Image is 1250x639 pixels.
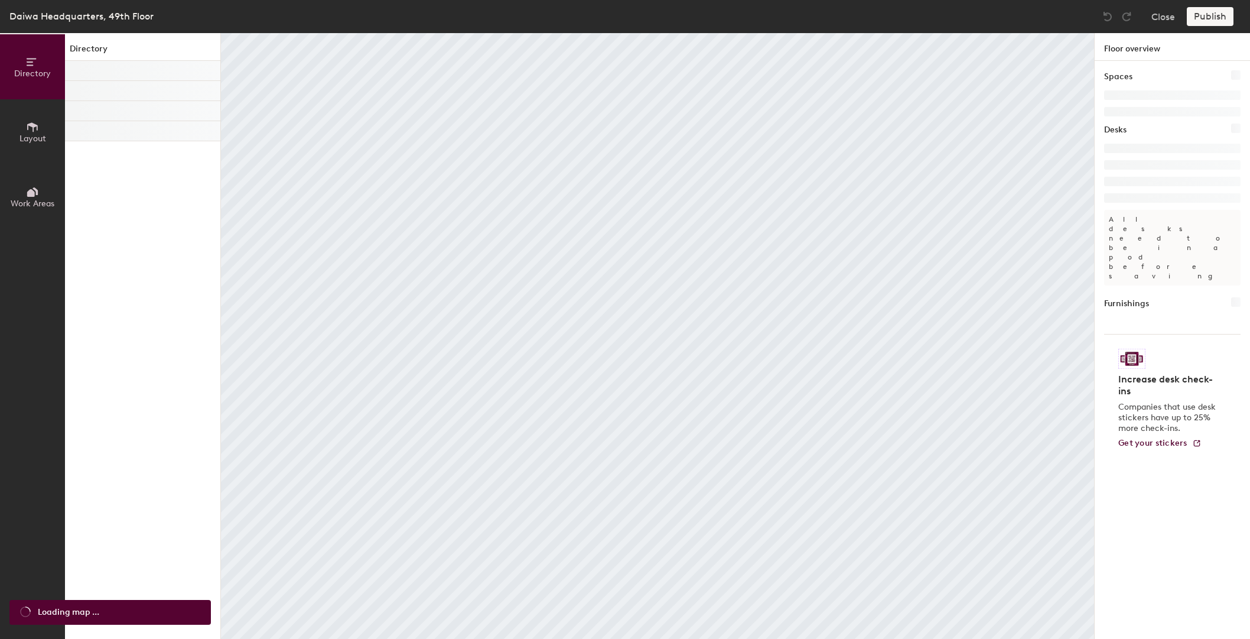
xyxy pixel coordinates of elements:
p: All desks need to be in a pod before saving [1104,210,1241,286]
h4: Increase desk check-ins [1118,374,1219,397]
a: Get your stickers [1118,439,1202,449]
h1: Floor overview [1095,33,1250,61]
span: Get your stickers [1118,438,1187,448]
h1: Spaces [1104,70,1132,83]
span: Directory [14,69,51,79]
div: Daiwa Headquarters, 49th Floor [9,9,154,24]
canvas: Map [221,33,1095,639]
span: Work Areas [11,199,54,209]
h1: Furnishings [1104,297,1149,310]
img: Sticker logo [1118,349,1145,369]
img: Undo [1102,11,1114,22]
p: Companies that use desk stickers have up to 25% more check-ins. [1118,402,1219,434]
span: Loading map ... [38,606,99,619]
img: Redo [1121,11,1132,22]
h1: Directory [65,43,220,61]
h1: Desks [1104,124,1127,137]
span: Layout [19,134,46,144]
button: Close [1151,7,1175,26]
